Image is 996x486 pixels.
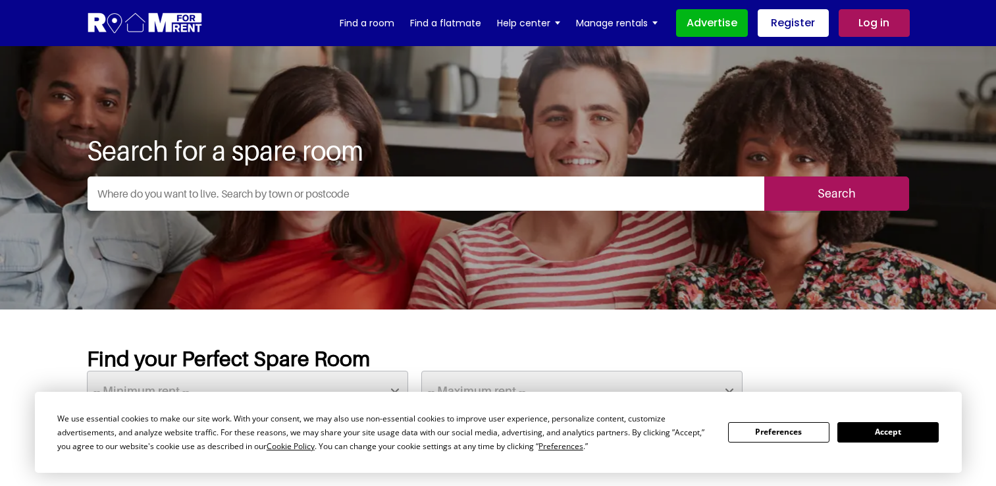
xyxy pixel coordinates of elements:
a: Help center [497,13,560,33]
span: Cookie Policy [267,441,315,452]
a: Register [758,9,829,37]
input: Search [764,176,909,211]
strong: Find your Perfect Spare Room [87,346,370,371]
h1: Search for a spare room [87,134,910,166]
button: Preferences [728,422,829,443]
a: Find a flatmate [410,13,481,33]
a: Find a room [340,13,394,33]
img: Logo for Room for Rent, featuring a welcoming design with a house icon and modern typography [87,11,203,36]
a: Advertise [676,9,748,37]
a: Log in [839,9,910,37]
button: Accept [837,422,939,443]
div: Cookie Consent Prompt [35,392,962,473]
span: Preferences [538,441,583,452]
div: We use essential cookies to make our site work. With your consent, we may also use non-essential ... [57,412,712,453]
a: Manage rentals [576,13,658,33]
input: Where do you want to live. Search by town or postcode [88,176,764,211]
